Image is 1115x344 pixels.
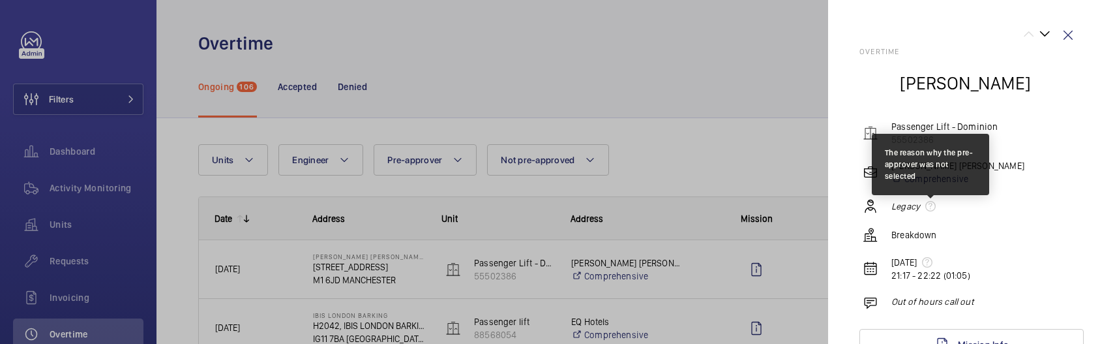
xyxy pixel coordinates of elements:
p: 21:17 - 22:22 (01:05) [891,269,970,282]
p: Breakdown [891,228,937,242]
h2: Overtime [859,47,1084,56]
h2: [PERSON_NAME] [900,71,1031,95]
p: Out of hours call out [891,295,974,308]
em: Legacy [891,200,920,213]
div: The reason why the pre-approver was not selected [885,147,976,182]
p: Passenger Lift - Dominion [891,120,998,133]
p: [DATE] [891,256,970,269]
img: elevator.svg [863,125,878,141]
